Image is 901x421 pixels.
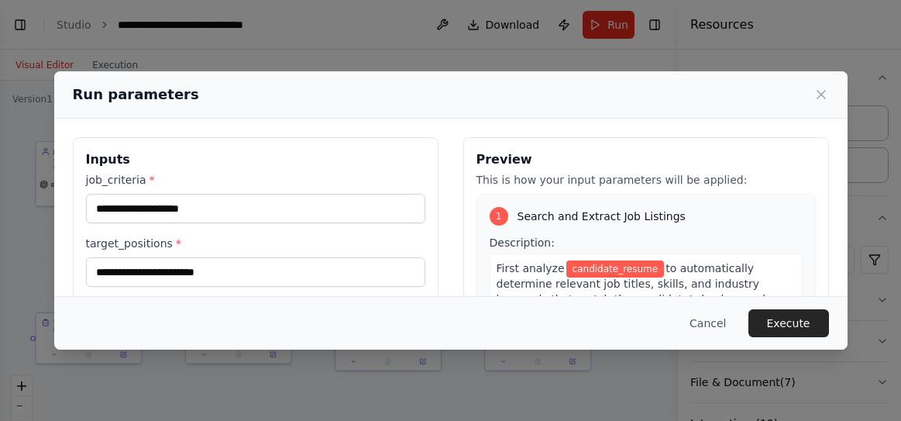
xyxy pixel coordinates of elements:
span: Variable: candidate_resume [566,261,665,278]
p: This is how your input parameters will be applied: [476,172,816,188]
label: job_criteria [86,172,425,188]
button: Cancel [677,309,738,337]
label: target_positions [86,236,425,251]
h3: Preview [476,150,816,169]
span: Search and Extract Job Listings [518,209,686,224]
div: 1 [490,207,508,226]
h3: Inputs [86,150,425,169]
button: Execute [748,309,829,337]
h2: Run parameters [73,84,199,105]
span: Description: [490,236,555,249]
span: First analyze [497,262,565,274]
